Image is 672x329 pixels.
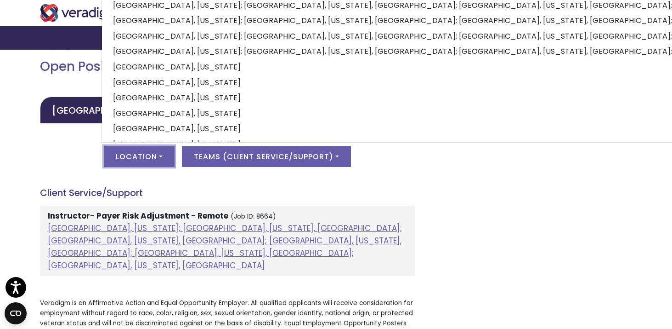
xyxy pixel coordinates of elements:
[96,26,172,50] a: Life Sciences
[48,223,402,271] a: [GEOGRAPHIC_DATA], [US_STATE]; [GEOGRAPHIC_DATA], [US_STATE], [GEOGRAPHIC_DATA]; [GEOGRAPHIC_DATA...
[40,4,120,22] img: Veradigm logo
[104,146,175,167] button: Location
[231,212,276,221] small: (Job ID: 8664)
[40,187,415,198] h4: Client Service/Support
[5,302,27,324] button: Open CMP widget
[40,97,165,124] a: [GEOGRAPHIC_DATA]
[48,210,228,221] strong: Instructor- Payer Risk Adjustment - Remote
[182,146,351,167] button: Teams (Client Service/Support)
[40,59,415,75] h2: Open Positions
